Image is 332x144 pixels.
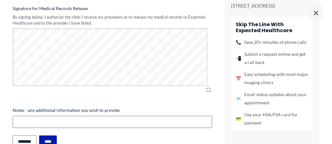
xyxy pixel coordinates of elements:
h4: Skip the line with Expected Healthcare [236,21,308,33]
li: Easy scheduling with most major imaging clinics [236,70,308,87]
span: 💳 [236,115,241,123]
img: Clear Signature [205,87,212,93]
li: Use your HSA/FSA card for payment [236,111,308,127]
li: Submit a request online and get a call back [236,50,308,66]
li: Email status updates about your appointment [236,90,308,107]
span: × [310,6,323,19]
span: 📅 [236,74,241,83]
span: 📲 [236,54,241,62]
label: Signature for Medical Records Release [13,5,212,12]
span: 📞 [236,38,241,46]
span: 📧 [236,95,241,103]
div: By signing below, I authorize the clinic I receive my procedure at to release my medical records ... [13,14,212,26]
li: Save 20+ minutes of phone calls [236,38,308,46]
p: [STREET_ADDRESS] [231,1,313,10]
label: Notes - any additional information you wish to provide [13,107,212,113]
